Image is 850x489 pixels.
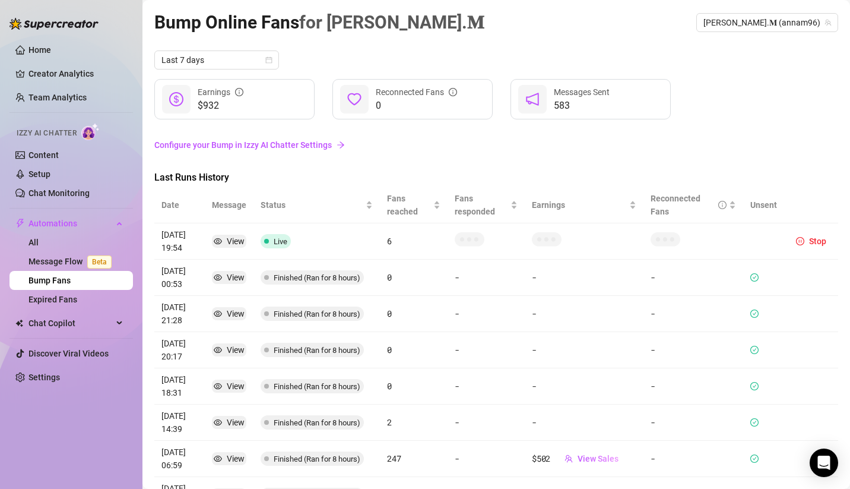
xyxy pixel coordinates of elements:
a: Message FlowBeta [28,257,116,266]
div: Reconnected Fans [376,86,457,99]
span: check-circle [750,382,759,390]
span: eye [214,273,222,282]
span: Izzy AI Chatter [17,128,77,139]
article: - [651,380,736,393]
article: - [532,380,537,393]
article: - [651,343,736,357]
article: - [651,452,736,465]
article: - [651,416,736,429]
span: Automations [28,214,113,233]
article: 247 [387,452,440,465]
th: Unsent [743,187,784,223]
div: Open Intercom Messenger [810,449,838,477]
span: Stop [809,236,826,246]
article: - [532,416,537,429]
span: $932 [198,99,243,113]
button: View Sales [555,449,628,468]
article: [DATE] 18:31 [161,373,198,399]
article: $502 [532,452,550,465]
div: View [227,416,245,429]
article: - [455,416,518,429]
article: - [455,343,518,357]
span: Chat Copilot [28,314,113,333]
article: - [532,271,537,284]
img: logo-BBDzfeDw.svg [9,18,99,30]
span: dollar [169,92,183,106]
span: Beta [87,255,112,269]
button: Stop [791,234,831,248]
article: 6 [387,235,440,248]
article: - [651,307,736,320]
article: 0 [387,271,440,284]
article: - [455,452,518,465]
article: 2 [387,416,440,429]
article: - [532,343,537,357]
article: 0 [387,380,440,393]
article: 0 [387,343,440,357]
span: Finished (Ran for 8 hours) [274,273,360,282]
span: calendar [265,56,272,64]
article: [DATE] 21:28 [161,301,198,327]
th: Fans responded [448,187,525,223]
a: All [28,238,39,247]
img: AI Chatter [81,123,100,140]
span: info-circle [718,201,727,209]
article: Bump Online Fans [154,8,484,36]
span: heart [347,92,361,106]
a: Setup [28,169,50,179]
th: Date [154,187,205,223]
a: Content [28,150,59,160]
th: Earnings [525,187,643,223]
img: Chat Copilot [15,319,23,327]
span: eye [214,346,222,354]
article: - [651,271,736,284]
div: View [227,452,245,465]
th: Status [253,187,380,223]
a: Team Analytics [28,93,87,102]
span: check-circle [750,346,759,354]
span: Finished (Ran for 8 hours) [274,310,360,318]
span: Finished (Ran for 8 hours) [274,382,360,391]
a: Configure your Bump in Izzy AI Chatter Settingsarrow-right [154,134,838,156]
a: Discover Viral Videos [28,349,109,358]
span: check-circle [750,273,759,282]
span: eye [214,455,222,463]
article: - [532,307,537,320]
span: thunderbolt [15,219,25,228]
span: Finished (Ran for 8 hours) [274,346,360,355]
article: - [455,271,518,284]
th: Fans reached [380,187,448,223]
span: pause-circle [796,237,804,245]
span: 583 [554,99,610,113]
span: 𝐀𝐧𝐧𝐚.𝐌 (annam96) [703,14,831,31]
span: check-circle [750,310,759,318]
span: info-circle [449,88,457,96]
a: Bump Fans [28,276,71,285]
span: team [564,455,573,463]
div: Earnings [198,86,243,99]
a: Configure your Bump in Izzy AI Chatter Settings [154,138,838,152]
span: check-circle [750,455,759,463]
span: eye [214,382,222,390]
article: [DATE] 06:59 [161,446,198,472]
article: [DATE] 14:39 [161,409,198,436]
span: Last 7 days [161,51,272,69]
span: notification [525,92,540,106]
div: View [227,380,245,393]
span: Finished (Ran for 8 hours) [274,455,360,463]
span: Earnings [532,198,627,212]
span: eye [214,418,222,427]
a: Chat Monitoring [28,188,90,198]
div: Reconnected Fans [651,192,727,218]
div: View [227,271,245,284]
span: Messages Sent [554,87,610,97]
span: eye [214,237,222,245]
span: check-circle [750,418,759,427]
span: Fans reached [387,192,431,218]
a: Home [28,45,51,55]
span: arrow-right [337,141,345,149]
div: View [227,235,245,248]
span: 0 [376,99,457,113]
article: [DATE] 19:54 [161,228,198,254]
span: View Sales [578,454,619,463]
